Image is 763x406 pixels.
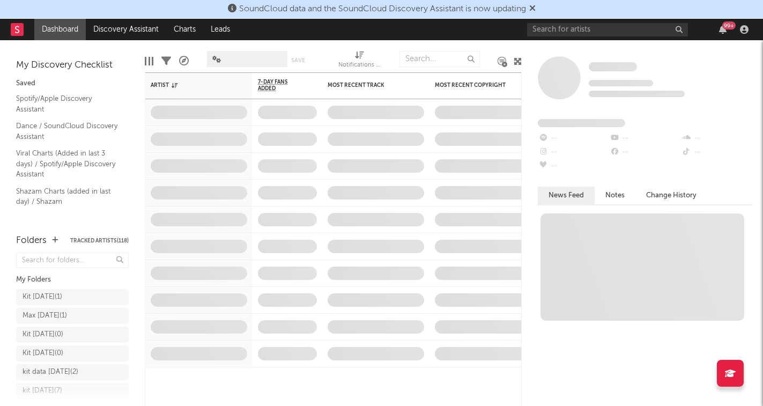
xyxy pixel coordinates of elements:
[161,46,171,77] div: Filters
[16,186,118,208] a: Shazam Charts (added in last day) / Shazam
[527,23,688,36] input: Search for artists
[23,328,63,341] div: Kit [DATE] ( 0 )
[16,308,129,324] a: Max [DATE](1)
[34,19,86,40] a: Dashboard
[538,145,609,159] div: --
[16,383,129,399] a: kit [DATE](7)
[635,187,707,204] button: Change History
[589,80,653,86] span: Tracking Since: [DATE]
[23,309,67,322] div: Max [DATE] ( 1 )
[16,93,118,115] a: Spotify/Apple Discovery Assistant
[23,347,63,360] div: Kit [DATE] ( 0 )
[609,145,680,159] div: --
[681,145,752,159] div: --
[719,25,727,34] button: 99+
[23,291,62,304] div: Kit [DATE] ( 1 )
[86,19,166,40] a: Discovery Assistant
[23,385,62,397] div: kit [DATE] ( 7 )
[338,46,381,77] div: Notifications (Artist)
[203,19,238,40] a: Leads
[70,238,129,243] button: Tracked Artists(118)
[529,5,536,13] span: Dismiss
[722,21,736,29] div: 99 +
[538,131,609,145] div: --
[328,82,408,88] div: Most Recent Track
[589,62,637,72] a: Some Artist
[609,131,680,145] div: --
[16,253,129,268] input: Search for folders...
[258,79,301,92] span: 7-Day Fans Added
[16,120,118,142] a: Dance / SoundCloud Discovery Assistant
[538,159,609,173] div: --
[16,274,129,286] div: My Folders
[145,46,153,77] div: Edit Columns
[16,77,129,90] div: Saved
[595,187,635,204] button: Notes
[16,59,129,72] div: My Discovery Checklist
[399,51,480,67] input: Search...
[16,327,129,343] a: Kit [DATE](0)
[681,131,752,145] div: --
[23,366,78,379] div: kit data [DATE] ( 2 )
[16,234,47,247] div: Folders
[151,82,231,88] div: Artist
[338,59,381,72] div: Notifications (Artist)
[538,119,625,127] span: Fans Added by Platform
[16,213,118,225] a: Debut tracks / Luminate
[16,364,129,380] a: kit data [DATE](2)
[589,91,685,97] span: 0 fans last week
[179,46,189,77] div: A&R Pipeline
[589,62,637,71] span: Some Artist
[16,345,129,361] a: Kit [DATE](0)
[16,147,118,180] a: Viral Charts (Added in last 3 days) / Spotify/Apple Discovery Assistant
[239,5,526,13] span: SoundCloud data and the SoundCloud Discovery Assistant is now updating
[16,289,129,305] a: Kit [DATE](1)
[435,82,515,88] div: Most Recent Copyright
[538,187,595,204] button: News Feed
[166,19,203,40] a: Charts
[291,57,305,63] button: Save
